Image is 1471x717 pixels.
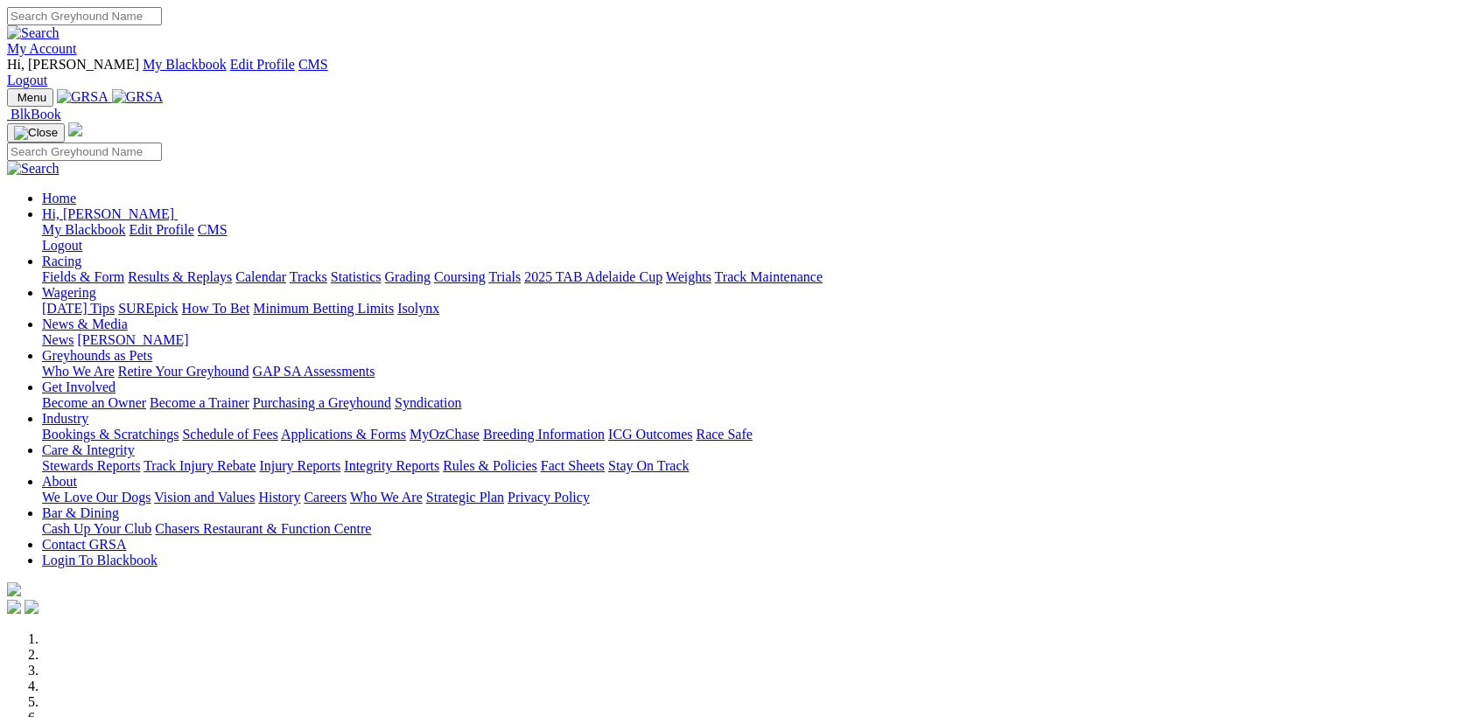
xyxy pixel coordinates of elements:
[508,490,590,505] a: Privacy Policy
[143,57,227,72] a: My Blackbook
[42,395,146,410] a: Become an Owner
[7,73,47,87] a: Logout
[395,395,461,410] a: Syndication
[483,427,605,442] a: Breeding Information
[18,91,46,104] span: Menu
[144,458,256,473] a: Track Injury Rebate
[42,254,81,268] a: Racing
[344,458,439,473] a: Integrity Reports
[11,107,61,122] span: BlkBook
[42,521,1464,537] div: Bar & Dining
[488,269,521,284] a: Trials
[42,269,1464,285] div: Racing
[42,301,1464,317] div: Wagering
[42,505,119,520] a: Bar & Dining
[253,301,394,316] a: Minimum Betting Limits
[42,238,82,253] a: Logout
[182,427,277,442] a: Schedule of Fees
[7,57,1464,88] div: My Account
[42,521,151,536] a: Cash Up Your Club
[608,427,692,442] a: ICG Outcomes
[7,600,21,614] img: facebook.svg
[350,490,423,505] a: Who We Are
[434,269,486,284] a: Coursing
[42,301,115,316] a: [DATE] Tips
[77,332,188,347] a: [PERSON_NAME]
[7,41,77,56] a: My Account
[128,269,232,284] a: Results & Replays
[42,191,76,205] a: Home
[42,379,116,394] a: Get Involved
[385,269,431,284] a: Grading
[230,57,295,72] a: Edit Profile
[7,88,53,107] button: Toggle navigation
[42,222,1464,254] div: Hi, [PERSON_NAME]
[696,427,752,442] a: Race Safe
[42,537,126,552] a: Contact GRSA
[304,490,347,505] a: Careers
[42,269,124,284] a: Fields & Form
[198,222,228,237] a: CMS
[42,364,115,379] a: Who We Are
[155,521,371,536] a: Chasers Restaurant & Function Centre
[541,458,605,473] a: Fact Sheets
[331,269,382,284] a: Statistics
[608,458,689,473] a: Stay On Track
[112,89,164,105] img: GRSA
[42,553,158,567] a: Login To Blackbook
[426,490,504,505] a: Strategic Plan
[42,490,151,505] a: We Love Our Dogs
[42,474,77,489] a: About
[57,89,109,105] img: GRSA
[42,332,74,347] a: News
[7,161,60,177] img: Search
[42,285,96,300] a: Wagering
[118,364,249,379] a: Retire Your Greyhound
[42,222,126,237] a: My Blackbook
[42,348,152,363] a: Greyhounds as Pets
[253,364,375,379] a: GAP SA Assessments
[7,25,60,41] img: Search
[42,458,140,473] a: Stewards Reports
[258,490,300,505] a: History
[7,582,21,596] img: logo-grsa-white.png
[666,269,711,284] a: Weights
[42,490,1464,505] div: About
[410,427,480,442] a: MyOzChase
[150,395,249,410] a: Become a Trainer
[42,427,179,442] a: Bookings & Scratchings
[715,269,823,284] a: Track Maintenance
[154,490,255,505] a: Vision and Values
[524,269,662,284] a: 2025 TAB Adelaide Cup
[42,411,88,426] a: Industry
[118,301,178,316] a: SUREpick
[397,301,439,316] a: Isolynx
[42,364,1464,379] div: Greyhounds as Pets
[298,57,328,72] a: CMS
[42,442,135,457] a: Care & Integrity
[7,143,162,161] input: Search
[42,332,1464,348] div: News & Media
[14,126,58,140] img: Close
[7,107,61,122] a: BlkBook
[42,206,174,221] span: Hi, [PERSON_NAME]
[42,458,1464,474] div: Care & Integrity
[443,458,537,473] a: Rules & Policies
[7,123,65,143] button: Toggle navigation
[42,317,128,331] a: News & Media
[253,395,391,410] a: Purchasing a Greyhound
[259,458,340,473] a: Injury Reports
[42,395,1464,411] div: Get Involved
[25,600,39,614] img: twitter.svg
[235,269,286,284] a: Calendar
[182,301,250,316] a: How To Bet
[281,427,406,442] a: Applications & Forms
[290,269,327,284] a: Tracks
[130,222,194,237] a: Edit Profile
[42,206,178,221] a: Hi, [PERSON_NAME]
[7,57,139,72] span: Hi, [PERSON_NAME]
[68,122,82,136] img: logo-grsa-white.png
[7,7,162,25] input: Search
[42,427,1464,442] div: Industry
